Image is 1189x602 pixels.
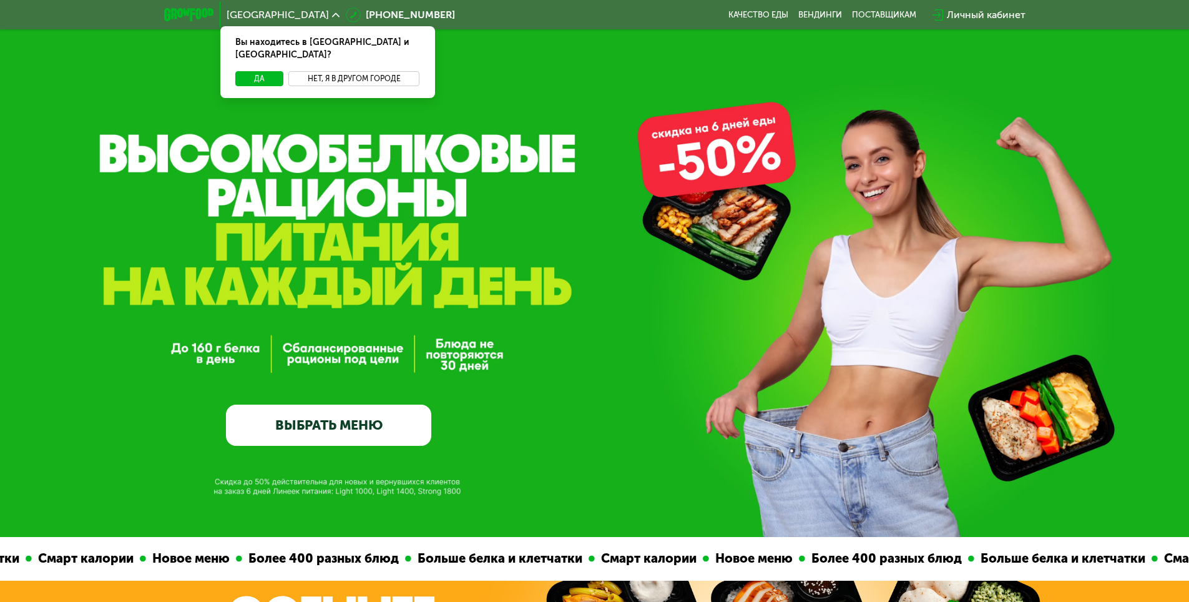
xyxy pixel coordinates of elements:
div: Больше белка и клетчатки [111,549,288,568]
a: [PHONE_NUMBER] [346,7,455,22]
div: Более 400 разных блюд [505,549,668,568]
span: [GEOGRAPHIC_DATA] [227,10,329,20]
div: Смарт калории [295,549,403,568]
div: Новое меню [972,549,1062,568]
a: ВЫБРАТЬ МЕНЮ [226,405,431,446]
div: Вы находитесь в [GEOGRAPHIC_DATA] и [GEOGRAPHIC_DATA]? [220,26,435,71]
div: Больше белка и клетчатки [674,549,851,568]
div: поставщикам [852,10,916,20]
a: Вендинги [798,10,842,20]
a: Качество еды [728,10,788,20]
div: Личный кабинет [947,7,1025,22]
div: Смарт калории [858,549,966,568]
button: Да [235,71,283,86]
div: Новое меню [409,549,499,568]
button: Нет, я в другом городе [288,71,420,86]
